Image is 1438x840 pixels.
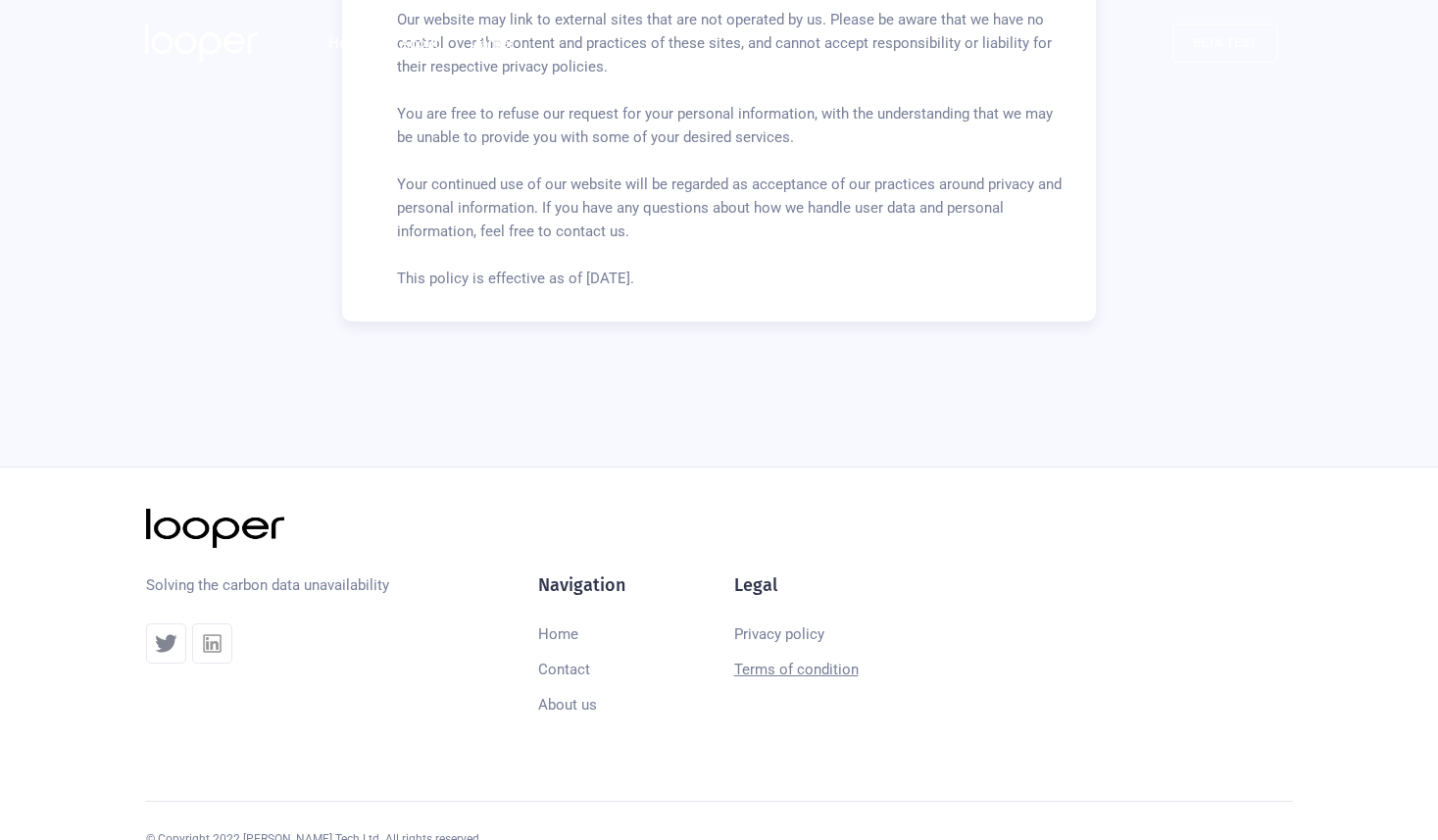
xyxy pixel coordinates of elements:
a: Privacy policy [734,617,824,652]
a: Terms of condition [734,652,859,687]
h5: Navigation [538,573,625,597]
div: About [400,31,439,55]
a: About us [538,687,597,722]
a: Contact [538,652,590,687]
p: Solving the carbon data unavailability [146,573,389,597]
a: [PERSON_NAME] [146,509,471,548]
a: Home [538,617,578,652]
a: Career [455,24,529,63]
a: beta test [1172,24,1277,63]
div: About [384,24,455,63]
h5: Legal [734,573,777,597]
a: Home [313,24,384,63]
div: [PERSON_NAME] [296,515,471,542]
